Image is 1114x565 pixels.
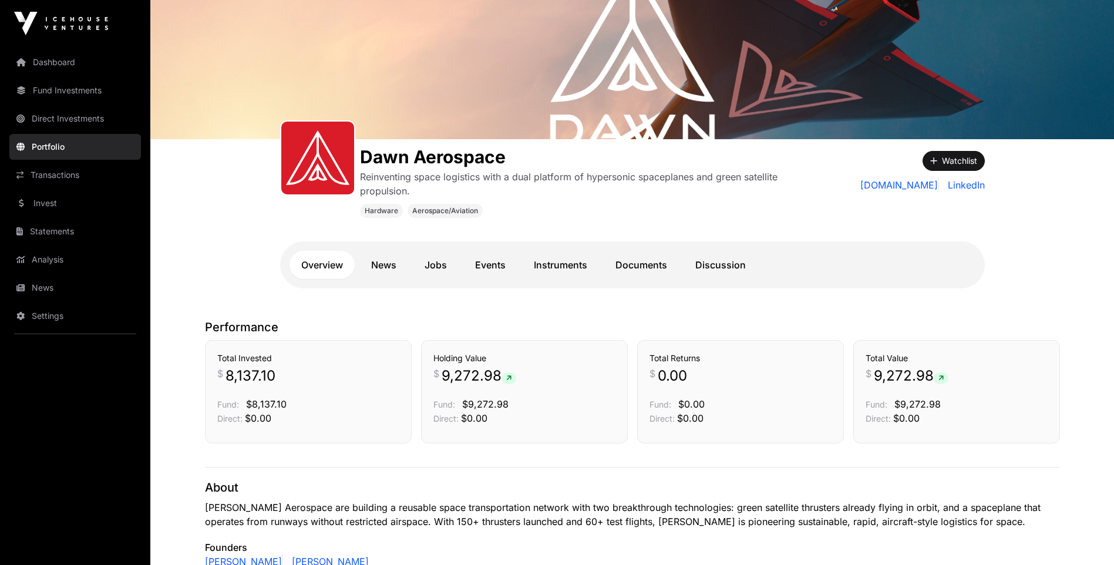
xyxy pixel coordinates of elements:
[245,412,271,424] span: $0.00
[894,398,941,410] span: $9,272.98
[678,398,705,410] span: $0.00
[9,78,141,103] a: Fund Investments
[522,251,599,279] a: Instruments
[226,366,275,385] span: 8,137.10
[658,366,687,385] span: 0.00
[14,12,108,35] img: Icehouse Ventures Logo
[9,49,141,75] a: Dashboard
[874,366,948,385] span: 9,272.98
[9,303,141,329] a: Settings
[649,399,671,409] span: Fund:
[360,170,809,198] p: Reinventing space logistics with a dual platform of hypersonic spaceplanes and green satellite pr...
[9,218,141,244] a: Statements
[360,146,809,167] h1: Dawn Aerospace
[649,366,655,381] span: $
[205,500,1060,529] p: [PERSON_NAME] Aerospace are building a reusable space transportation network with two breakthroug...
[9,247,141,273] a: Analysis
[866,352,1048,364] h3: Total Value
[943,178,985,192] a: LinkedIn
[286,126,349,190] img: Dawn-Icon.svg
[433,352,615,364] h3: Holding Value
[9,134,141,160] a: Portfolio
[1055,509,1114,565] iframe: Chat Widget
[462,398,509,410] span: $9,272.98
[359,251,408,279] a: News
[433,413,459,423] span: Direct:
[9,190,141,216] a: Invest
[9,106,141,132] a: Direct Investments
[442,366,516,385] span: 9,272.98
[205,319,1060,335] p: Performance
[217,366,223,381] span: $
[463,251,517,279] a: Events
[433,366,439,381] span: $
[923,151,985,171] button: Watchlist
[866,399,887,409] span: Fund:
[413,251,459,279] a: Jobs
[677,412,704,424] span: $0.00
[412,206,478,216] span: Aerospace/Aviation
[9,275,141,301] a: News
[290,251,355,279] a: Overview
[217,413,243,423] span: Direct:
[649,413,675,423] span: Direct:
[246,398,287,410] span: $8,137.10
[290,251,975,279] nav: Tabs
[365,206,398,216] span: Hardware
[217,352,399,364] h3: Total Invested
[461,412,487,424] span: $0.00
[9,162,141,188] a: Transactions
[217,399,239,409] span: Fund:
[860,178,938,192] a: [DOMAIN_NAME]
[433,399,455,409] span: Fund:
[866,366,871,381] span: $
[866,413,891,423] span: Direct:
[604,251,679,279] a: Documents
[205,540,1060,554] p: Founders
[649,352,832,364] h3: Total Returns
[893,412,920,424] span: $0.00
[205,479,1060,496] p: About
[684,251,758,279] a: Discussion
